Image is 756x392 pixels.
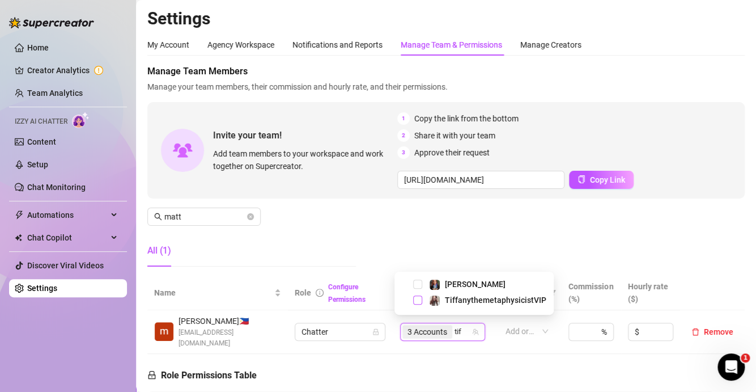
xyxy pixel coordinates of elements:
span: copy [577,175,585,183]
th: Commission (%) [562,276,621,310]
span: 1 [741,353,750,363]
div: All (1) [147,244,171,258]
a: Chat Monitoring [27,183,86,192]
span: Add team members to your workspace and work together on Supercreator. [213,147,393,172]
th: Name [147,276,288,310]
span: delete [691,328,699,336]
span: thunderbolt [15,210,24,220]
span: TiffanythemetaphysicistVIP [445,296,546,305]
div: Notifications and Reports [292,39,383,51]
span: info-circle [316,289,324,297]
a: Discover Viral Videos [27,261,104,270]
span: 2 [397,129,410,142]
th: Hourly rate ($) [621,276,680,310]
img: Chat Copilot [15,234,22,242]
span: 3 Accounts [407,326,447,338]
div: Manage Team & Permissions [401,39,502,51]
span: Role [295,288,311,297]
img: logo-BBDzfeDw.svg [9,17,94,28]
span: [PERSON_NAME] [445,280,506,289]
a: Settings [27,284,57,293]
span: Select tree node [413,296,422,305]
input: Search members [164,210,245,223]
div: Agency Workspace [207,39,274,51]
span: Manage your team members, their commission and hourly rate, and their permissions. [147,81,745,93]
span: Name [154,286,272,299]
span: Izzy AI Chatter [15,116,67,127]
a: Configure Permissions [328,283,366,304]
span: Manage Team Members [147,65,745,78]
img: AI Chatter [72,112,90,128]
a: Creator Analytics exclamation-circle [27,61,118,79]
button: Remove [687,325,738,339]
span: Chat Copilot [27,229,108,247]
iframe: Intercom live chat [717,353,745,381]
button: Copy Link [569,171,634,189]
img: Tiffany [430,280,440,290]
img: TiffanythemetaphysicistVIP [430,296,440,306]
span: Approve their request [414,146,490,159]
span: Copy the link from the bottom [414,112,519,125]
button: close-circle [247,213,254,220]
span: lock [147,370,156,380]
a: Setup [27,160,48,169]
span: team [472,328,479,335]
a: Team Analytics [27,88,83,98]
span: Copy Link [590,175,625,184]
a: Home [27,43,49,52]
span: Remove [704,327,733,336]
h2: Settings [147,8,745,29]
span: Invite your team! [213,128,397,142]
span: lock [372,328,379,335]
span: Automations [27,206,108,224]
h5: Role Permissions Table [147,369,257,382]
span: 3 [397,146,410,159]
span: [PERSON_NAME] 🇵🇭 [179,315,281,327]
span: 1 [397,112,410,125]
span: Share it with your team [414,129,495,142]
span: [EMAIL_ADDRESS][DOMAIN_NAME] [179,327,281,349]
span: search [154,213,162,221]
span: 3 Accounts [402,325,452,339]
a: Content [27,137,56,146]
span: Select tree node [413,280,422,289]
div: My Account [147,39,189,51]
span: Chatter [301,323,379,340]
img: matt Olazo [155,322,173,341]
div: Manage Creators [520,39,581,51]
